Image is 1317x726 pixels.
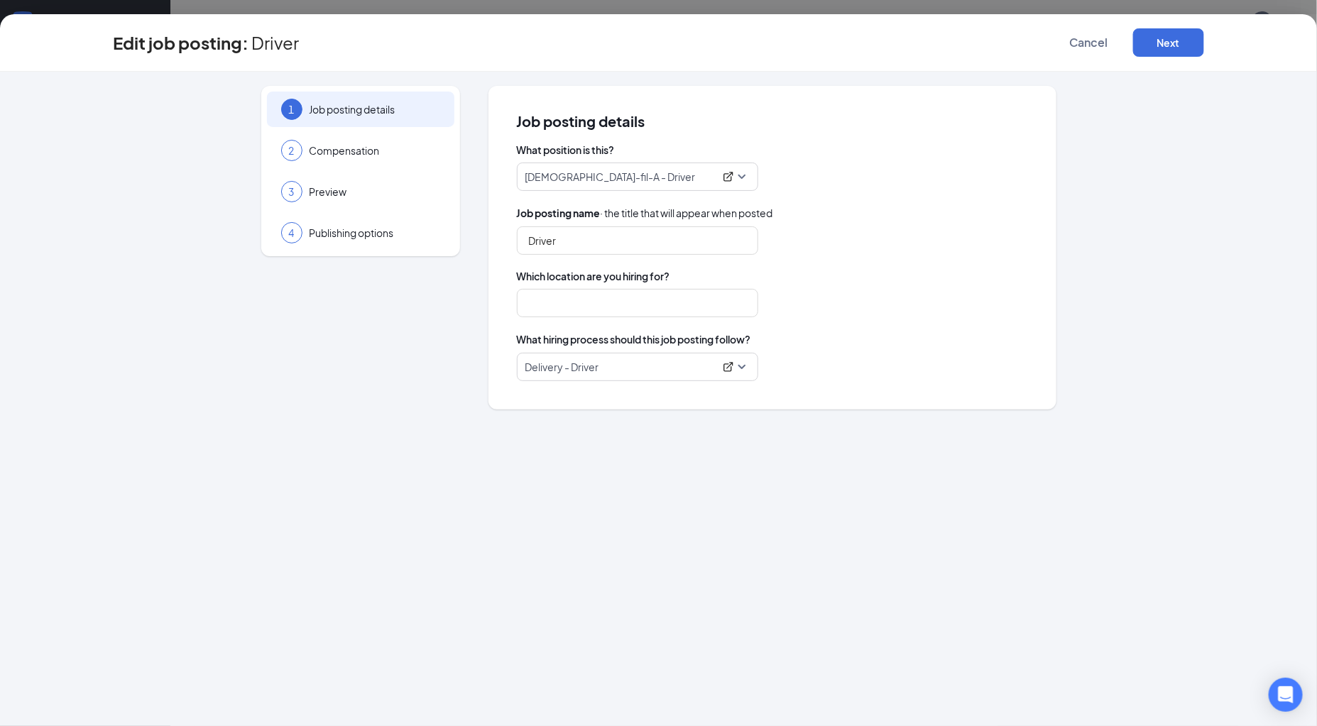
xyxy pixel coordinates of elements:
[252,35,300,50] span: Driver
[289,226,295,240] span: 4
[1133,28,1204,57] button: Next
[1054,28,1125,57] button: Cancel
[525,170,696,184] p: [DEMOGRAPHIC_DATA]-fil-A - Driver
[525,360,737,374] div: Delivery - Driver
[517,269,1028,283] span: Which location are you hiring for?
[289,102,295,116] span: 1
[517,143,1028,157] span: What position is this?
[1269,678,1303,712] div: Open Intercom Messenger
[517,114,1028,128] span: Job posting details
[525,170,737,184] div: Chick-fil-A - Driver
[310,226,440,240] span: Publishing options
[289,143,295,158] span: 2
[310,102,440,116] span: Job posting details
[310,143,440,158] span: Compensation
[114,31,249,55] h3: Edit job posting:
[723,361,734,373] svg: ExternalLink
[517,331,751,347] span: What hiring process should this job posting follow?
[723,171,734,182] svg: ExternalLink
[525,360,599,374] p: Delivery - Driver
[289,185,295,199] span: 3
[517,205,773,221] span: · the title that will appear when posted
[517,207,601,219] b: Job posting name
[310,185,440,199] span: Preview
[1070,35,1108,50] span: Cancel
